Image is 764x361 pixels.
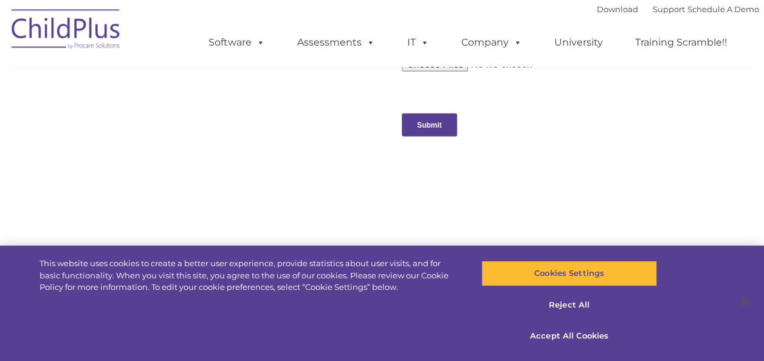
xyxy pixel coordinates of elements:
a: Schedule A Demo [687,4,759,14]
a: Company [449,30,534,55]
a: Assessments [285,30,387,55]
a: Download [597,4,638,14]
a: University [542,30,615,55]
a: IT [395,30,441,55]
div: This website uses cookies to create a better user experience, provide statistics about user visit... [40,258,458,294]
a: Software [196,30,277,55]
button: Close [731,289,758,315]
font: | [597,4,759,14]
span: Phone number [169,130,221,139]
button: Reject All [481,292,657,318]
a: Support [653,4,685,14]
a: Training Scramble!! [623,30,739,55]
button: Accept All Cookies [481,323,657,349]
button: Cookies Settings [481,261,657,286]
img: ChildPlus by Procare Solutions [5,1,127,61]
span: Last name [169,80,206,89]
